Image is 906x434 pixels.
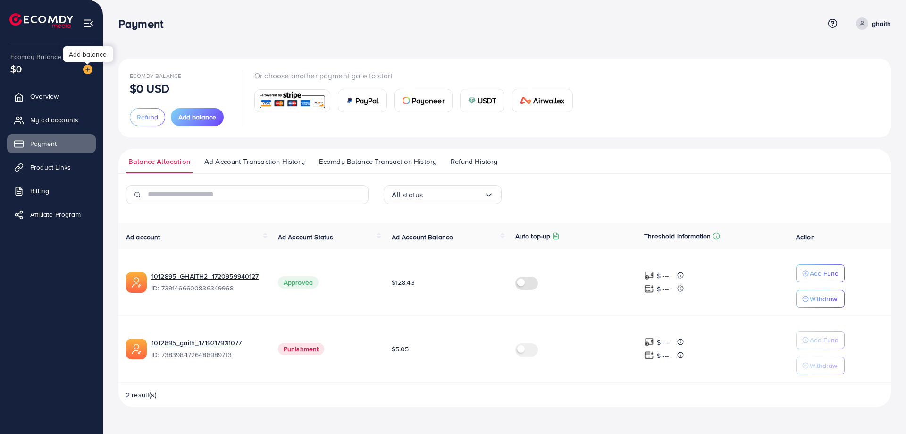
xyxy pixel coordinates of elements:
a: cardUSDT [460,89,505,112]
span: Action [796,232,815,242]
span: Approved [278,276,319,289]
span: Airwallex [533,95,564,106]
span: Ecomdy Balance [130,72,181,80]
span: All status [392,187,423,202]
img: card [468,97,476,104]
a: cardPayPal [338,89,387,112]
img: card [403,97,410,104]
div: Add balance [63,46,113,62]
img: top-up amount [644,284,654,294]
span: Billing [30,186,49,196]
a: ghaith [852,17,891,30]
a: Overview [7,87,96,106]
span: Punishment [278,343,325,355]
button: Withdraw [796,357,845,374]
img: menu [83,18,94,29]
a: Product Links [7,158,96,177]
a: Affiliate Program [7,205,96,224]
span: Ecomdy Balance [10,52,61,61]
span: ID: 7383984726488989713 [151,350,263,359]
p: Or choose another payment gate to start [254,70,580,81]
p: $ --- [657,350,669,361]
span: Balance Allocation [128,156,190,167]
p: Withdraw [810,293,837,305]
span: ID: 7391466600836349968 [151,283,263,293]
img: card [346,97,353,104]
span: My ad accounts [30,115,78,125]
span: Overview [30,92,59,101]
img: card [520,97,531,104]
a: 1012895_GHAITH2_1720959940127 [151,272,259,281]
span: Add balance [178,112,216,122]
span: Ad Account Transaction History [204,156,305,167]
span: 2 result(s) [126,390,157,400]
div: <span class='underline'>1012895_GHAITH2_1720959940127</span></br>7391466600836349968 [151,272,263,293]
button: Add balance [171,108,224,126]
span: Ad Account Status [278,232,334,242]
img: top-up amount [644,350,654,360]
button: Add Fund [796,264,845,282]
span: Ad account [126,232,160,242]
a: cardPayoneer [394,89,453,112]
p: $0 USD [130,83,169,94]
button: Add Fund [796,331,845,349]
span: Payment [30,139,57,148]
p: Withdraw [810,360,837,371]
input: Search for option [423,187,484,202]
p: Add Fund [810,334,839,346]
span: Ad Account Balance [392,232,453,242]
a: cardAirwallex [512,89,572,112]
span: Payoneer [412,95,445,106]
a: 1012895_gaith_1719217931077 [151,338,242,348]
span: PayPal [355,95,379,106]
iframe: Chat [866,391,899,427]
img: logo [9,13,73,28]
a: Billing [7,181,96,200]
p: $ --- [657,283,669,295]
img: ic-ads-acc.e4c84228.svg [126,339,147,359]
p: Add Fund [810,268,839,279]
p: $ --- [657,337,669,348]
a: Payment [7,134,96,153]
div: <span class='underline'>1012895_gaith_1719217931077</span></br>7383984726488989713 [151,338,263,360]
img: top-up amount [644,271,654,281]
p: $ --- [657,270,669,281]
img: image [83,65,92,74]
img: card [258,91,327,111]
span: USDT [478,95,497,106]
span: Refund [137,112,158,122]
div: Search for option [384,185,502,204]
span: Affiliate Program [30,210,81,219]
img: ic-ads-acc.e4c84228.svg [126,272,147,293]
span: Ecomdy Balance Transaction History [319,156,436,167]
span: Refund History [451,156,497,167]
button: Refund [130,108,165,126]
p: Threshold information [644,230,711,242]
span: $0 [10,62,22,76]
a: card [254,89,330,112]
h3: Payment [118,17,171,31]
span: $128.43 [392,278,415,287]
span: $5.05 [392,344,409,354]
p: ghaith [872,18,891,29]
button: Withdraw [796,290,845,308]
a: My ad accounts [7,111,96,129]
span: Product Links [30,162,71,172]
img: top-up amount [644,337,654,347]
p: Auto top-up [515,230,551,242]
